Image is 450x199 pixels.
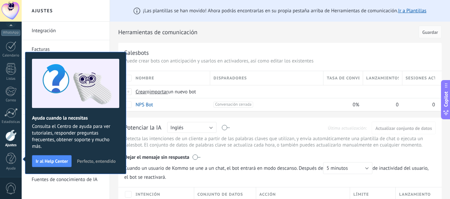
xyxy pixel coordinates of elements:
[398,8,426,14] a: Ir a Plantillas
[366,75,399,81] span: Lanzamientos totales
[143,8,426,14] span: ¡Las plantillas se han movido! Ahora podrás encontrarlas en su propia pestaña arriba de Herramien...
[124,58,436,64] p: Puede crear bots con anticipación y usarlos en activadores, así como editar los existentes
[136,102,153,108] a: NPS Bot
[74,156,119,166] button: Perfecto, entendido
[22,40,110,59] li: Facturas
[32,115,119,121] h2: Ayuda cuando la necesitas
[402,98,435,111] div: 0
[118,26,416,39] h2: Herramientas de comunicación
[363,98,399,111] div: 0
[22,170,110,189] li: Fuentes de conocimiento de IA
[136,191,160,198] span: Intención
[124,124,162,132] div: Potenciar la IA
[1,53,21,58] div: Calendario
[32,170,103,189] a: Fuentes de conocimiento de IA
[124,162,372,174] span: Cuando un usuario de Kommo se une a un chat, el bot entrará en modo descanso. Después de
[32,22,103,40] a: Integración
[124,136,436,148] p: Detecta las intenciones de un cliente a partir de las palabras claves que utilizan, y envía autom...
[32,155,72,167] button: Ir al Help Center
[168,89,196,95] span: un nuevo bot
[32,40,103,59] a: Facturas
[1,143,21,148] div: Ajustes
[399,191,431,198] span: Lanzamiento
[124,149,436,162] div: Dejar el mensaje sin respuesta
[323,98,359,111] div: 0%
[124,162,436,180] span: de inactividad del usuario, el bot se reactivará.
[353,102,359,108] span: 0%
[22,22,110,40] li: Integración
[167,122,217,133] button: Inglés
[1,166,21,171] div: Ayuda
[147,89,150,95] span: o
[323,162,372,174] button: 5 minutos
[214,102,253,108] span: Conversación cerrada
[171,125,184,131] span: Inglés
[77,159,116,163] span: Perfecto, entendido
[1,98,21,103] div: Correo
[326,165,348,171] span: 5 minutos
[443,91,449,107] span: Copilot
[124,49,149,56] div: Salesbots
[419,26,442,38] button: Guardar
[422,30,438,35] span: Guardar
[32,123,119,150] span: Consulta el Centro de ayuda para ver tutoriales, responder preguntas frecuentes, obtener soporte ...
[432,102,435,108] span: 0
[150,89,168,95] span: importar
[406,75,435,81] span: Sesiones activas
[353,191,369,198] span: Límite
[1,30,20,36] div: WhatsApp
[1,77,21,81] div: Listas
[136,75,154,81] span: Nombre
[214,75,247,81] span: Disparadores
[136,89,147,95] span: Crear
[36,159,68,163] span: Ir al Help Center
[327,75,359,81] span: Tasa de conversión
[396,102,399,108] span: 0
[259,191,276,198] span: Acción
[198,191,243,198] span: Conjunto de datos
[1,120,21,124] div: Estadísticas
